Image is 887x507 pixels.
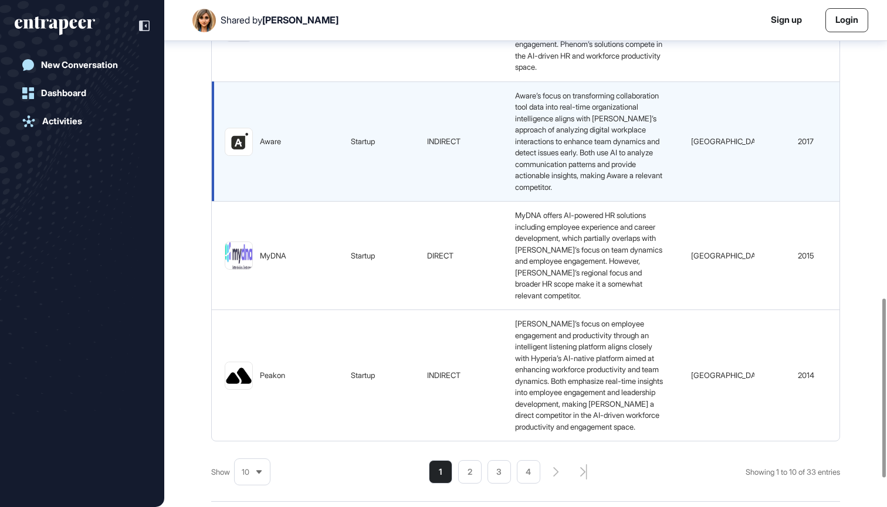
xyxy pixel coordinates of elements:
span: MyDNA offers AI-powered HR solutions including employee experience and career development, which ... [515,210,664,300]
span: Aware’s focus on transforming collaboration tool data into real-time organizational intelligence ... [515,91,664,192]
span: 10 [242,468,249,477]
span: INDIRECT [427,370,461,380]
img: User Image [192,9,216,32]
span: [GEOGRAPHIC_DATA] [691,251,767,260]
div: Peakon [260,370,285,382]
img: MyDNA-logo [225,242,252,269]
div: MyDNA [260,250,286,262]
div: search-pagination-next-button [553,467,559,477]
div: Aware [260,136,281,148]
span: startup [351,370,375,380]
span: startup [351,251,375,260]
img: Aware-logo [225,128,252,155]
div: Showing 1 to 10 of 33 entries [746,467,840,478]
div: search-pagination-last-page-button [580,464,587,479]
a: Login [825,8,868,32]
div: Shared by [221,15,338,26]
span: [GEOGRAPHIC_DATA] [691,137,767,146]
span: startup [351,137,375,146]
div: Activities [42,116,82,127]
span: Show [211,467,230,478]
span: [PERSON_NAME] [262,14,338,26]
span: [GEOGRAPHIC_DATA] [691,370,767,380]
span: 2015 [798,251,814,260]
div: entrapeer-logo [15,16,95,35]
li: 2 [458,460,482,484]
a: Sign up [771,13,802,27]
div: Dashboard [41,88,86,98]
span: DIRECT [427,251,453,260]
span: [PERSON_NAME]’s focus on employee engagement and productivity through an intelligent listening pl... [515,319,665,431]
div: New Conversation [41,60,118,70]
img: Peakon-logo [225,362,252,389]
li: 4 [517,460,540,484]
span: 2014 [798,370,814,380]
li: 1 [429,460,452,484]
li: 3 [487,460,511,484]
span: 2017 [798,137,814,146]
span: INDIRECT [427,137,461,146]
